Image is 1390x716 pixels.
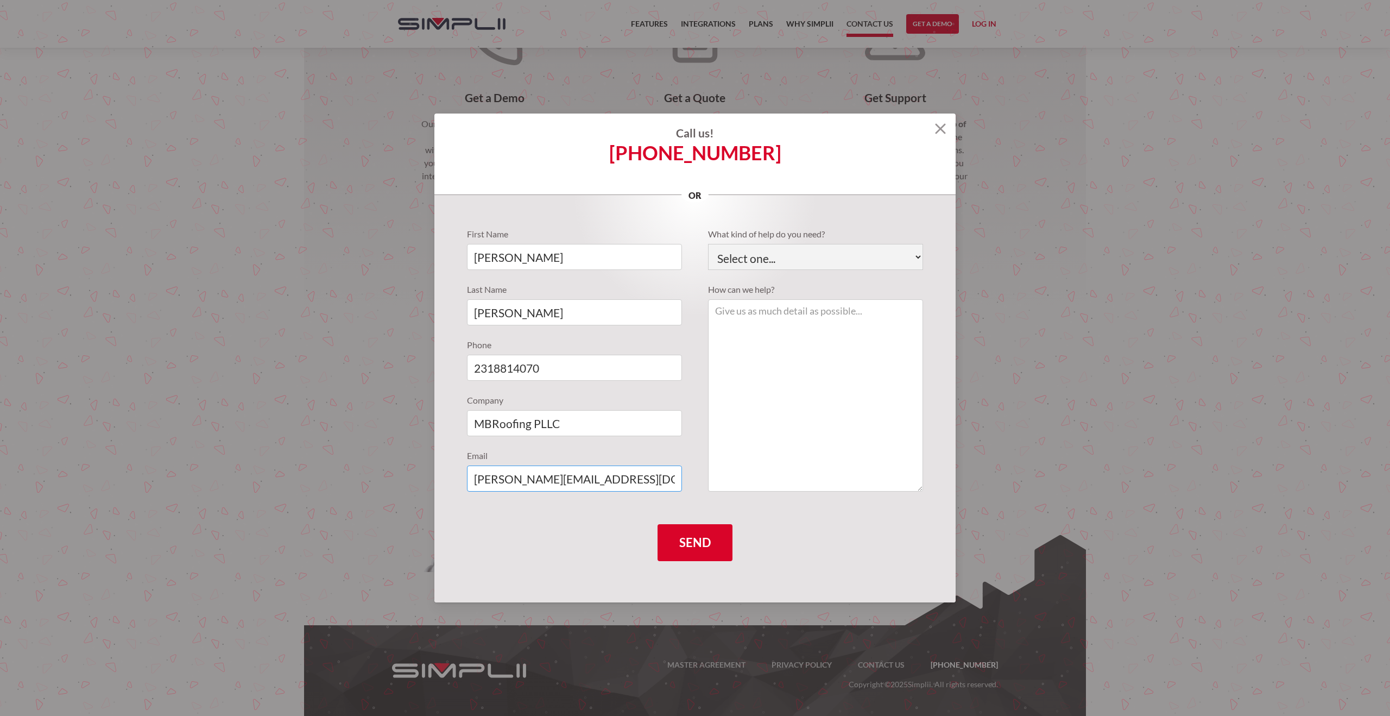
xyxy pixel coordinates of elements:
[467,338,682,351] label: Phone
[467,228,682,241] label: First Name
[434,127,956,140] h4: Call us!
[708,283,923,296] label: How can we help?
[609,146,781,159] a: [PHONE_NUMBER]
[708,228,923,241] label: What kind of help do you need?
[467,449,682,462] label: Email
[467,394,682,407] label: Company
[467,228,923,561] form: Support Requests
[681,189,709,202] p: or
[658,524,732,561] input: Send
[467,283,682,296] label: Last Name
